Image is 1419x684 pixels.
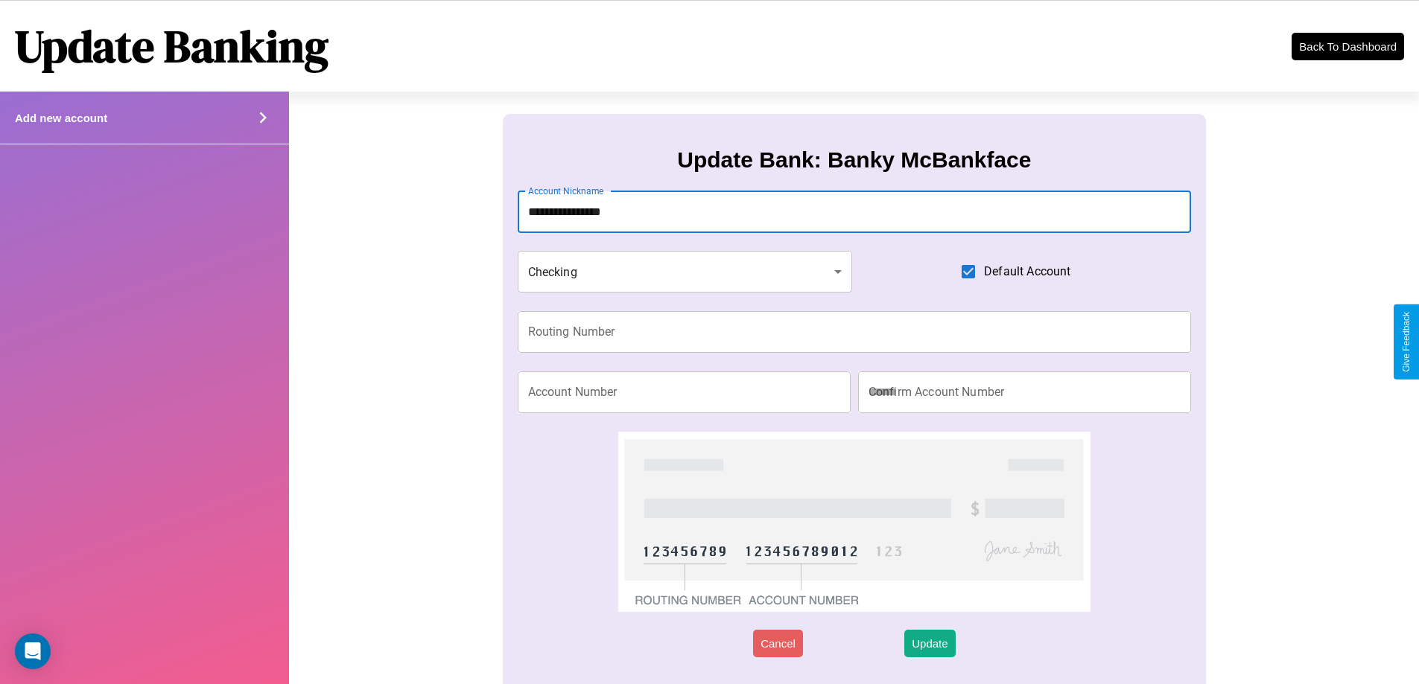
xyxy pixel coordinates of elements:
div: Give Feedback [1401,312,1412,372]
div: Open Intercom Messenger [15,633,51,669]
span: Default Account [984,263,1070,281]
label: Account Nickname [528,185,604,197]
button: Back To Dashboard [1292,33,1404,60]
h1: Update Banking [15,16,328,77]
button: Cancel [753,630,803,657]
h4: Add new account [15,112,107,124]
button: Update [904,630,955,657]
h3: Update Bank: Banky McBankface [677,147,1031,173]
div: Checking [518,251,853,293]
img: check [618,432,1090,612]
